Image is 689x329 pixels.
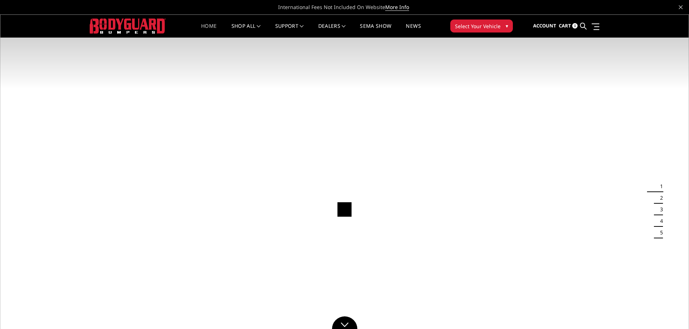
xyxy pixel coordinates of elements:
a: Cart 0 [559,16,578,36]
a: shop all [231,23,261,38]
img: BODYGUARD BUMPERS [90,18,166,33]
button: 4 of 5 [656,215,663,227]
span: Select Your Vehicle [455,22,501,30]
a: Dealers [318,23,346,38]
button: 1 of 5 [656,181,663,192]
a: More Info [385,4,409,11]
button: Select Your Vehicle [450,20,513,33]
button: 2 of 5 [656,192,663,204]
a: Support [275,23,304,38]
span: ▾ [506,22,508,30]
span: 0 [572,23,578,29]
a: Home [201,23,217,38]
a: Account [533,16,556,36]
a: SEMA Show [360,23,391,38]
span: Cart [559,22,571,29]
span: Account [533,22,556,29]
a: Click to Down [332,316,357,329]
a: News [406,23,421,38]
button: 5 of 5 [656,227,663,238]
button: 3 of 5 [656,204,663,215]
